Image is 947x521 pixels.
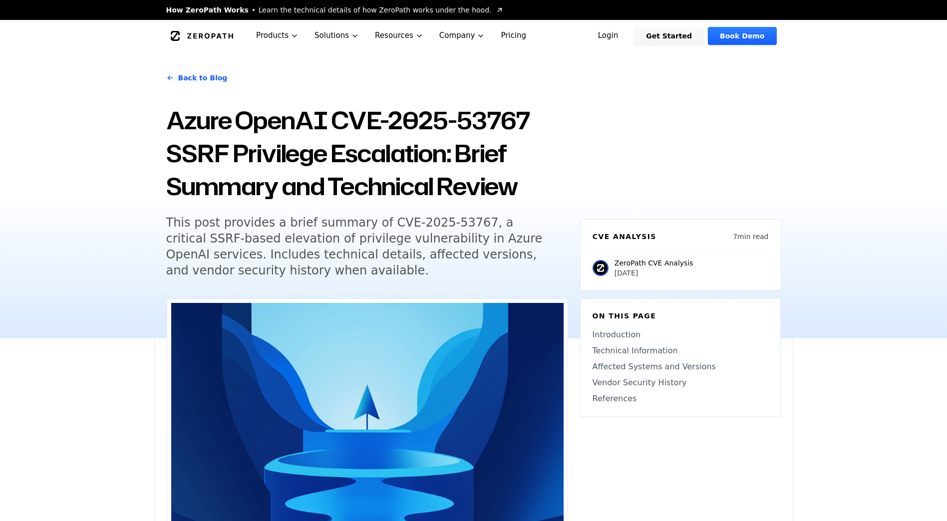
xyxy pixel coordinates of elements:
[166,215,550,278] h5: This post provides a brief summary of CVE-2025-53767, a critical SSRF-based elevation of privileg...
[166,5,504,15] a: How ZeroPath WorksLearn the technical details of how ZeroPath works under the hood.
[733,232,768,242] p: 7 min read
[493,20,534,51] a: Pricing
[634,27,704,45] a: Get Started
[593,377,768,389] a: Vendor Security History
[307,20,367,51] button: Solutions
[708,27,776,45] a: Book Demo
[593,311,768,321] h6: On this page
[615,258,693,268] p: ZeroPath CVE Analysis
[166,5,249,15] span: How ZeroPath Works
[166,104,568,203] h1: Azure OpenAI CVE-2025-53767 SSRF Privilege Escalation: Brief Summary and Technical Review
[593,260,609,276] img: ZeroPath CVE Analysis
[586,27,631,45] a: Login
[154,20,793,51] nav: Global
[166,64,228,92] a: Back to Blog
[593,232,656,242] h6: CVE Analysis
[367,20,431,51] button: Resources
[593,361,768,373] a: Affected Systems and Versions
[593,393,768,405] a: References
[593,345,768,357] a: Technical Information
[593,329,768,341] a: Introduction
[431,20,493,51] button: Company
[615,268,693,278] p: [DATE]
[248,20,307,51] button: Products
[259,5,492,15] span: Learn the technical details of how ZeroPath works under the hood.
